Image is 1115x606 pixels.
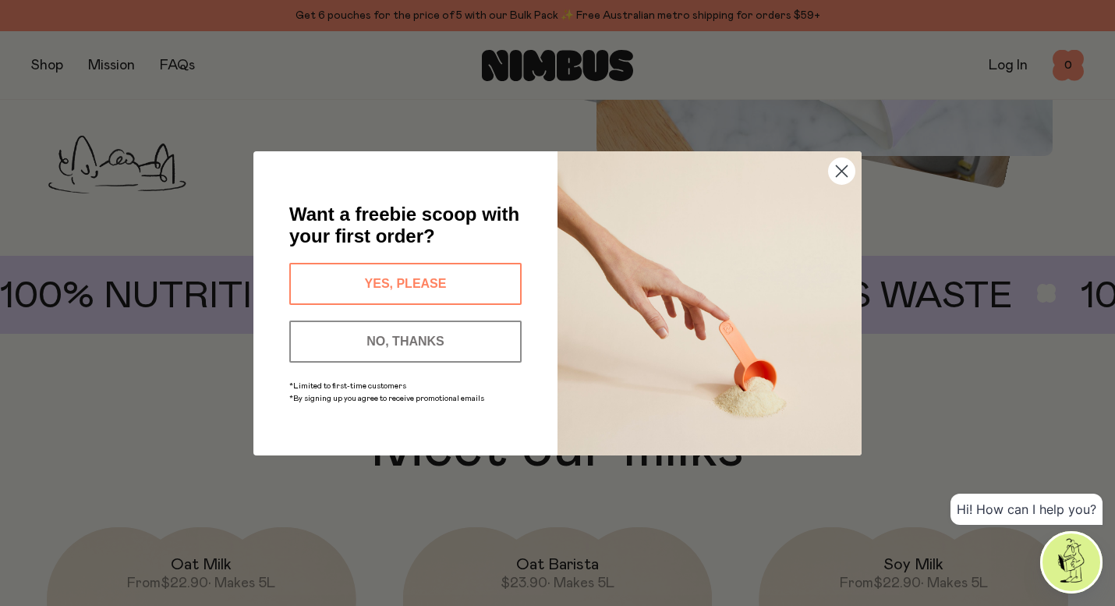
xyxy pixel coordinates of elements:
[289,204,519,246] span: Want a freebie scoop with your first order?
[289,321,522,363] button: NO, THANKS
[289,263,522,305] button: YES, PLEASE
[289,395,484,402] span: *By signing up you agree to receive promotional emails
[828,158,855,185] button: Close dialog
[1042,533,1100,591] img: agent
[289,382,406,390] span: *Limited to first-time customers
[557,151,862,455] img: c0d45117-8e62-4a02-9742-374a5db49d45.jpeg
[950,494,1103,525] div: Hi! How can I help you?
